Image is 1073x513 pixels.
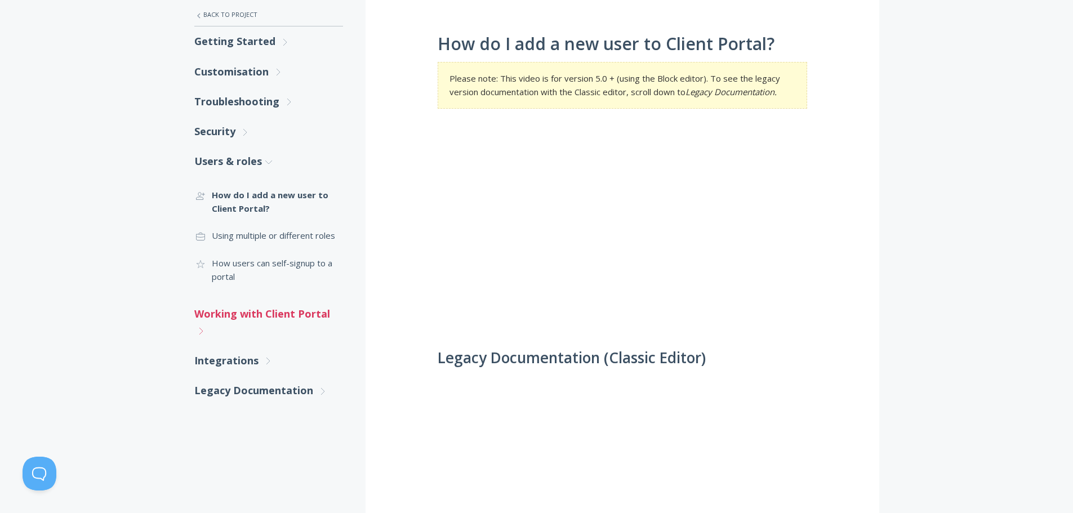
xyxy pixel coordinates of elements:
[194,26,343,56] a: Getting Started
[194,3,343,26] a: Back to Project
[194,376,343,405] a: Legacy Documentation
[194,222,343,249] a: Using multiple or different roles
[438,62,807,109] section: Please note: This video is for version 5.0 + (using the Block editor). To see the legacy version ...
[23,457,56,490] iframe: Toggle Customer Support
[438,34,807,53] h1: How do I add a new user to Client Portal?
[438,126,807,333] iframe: Adding clients to Client Portal
[194,181,343,222] a: How do I add a new user to Client Portal?
[194,299,343,346] a: Working with Client Portal
[438,350,807,367] h2: Legacy Documentation (Classic Editor)
[685,86,777,97] em: Legacy Documentation.
[194,146,343,176] a: Users & roles
[194,117,343,146] a: Security
[194,57,343,87] a: Customisation
[194,87,343,117] a: Troubleshooting
[194,346,343,376] a: Integrations
[194,249,343,291] a: How users can self-signup to a portal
